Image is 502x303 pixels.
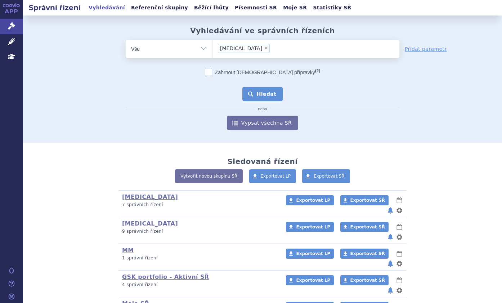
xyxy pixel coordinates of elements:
[286,195,334,205] a: Exportovat LP
[396,259,403,268] button: nastavení
[286,222,334,232] a: Exportovat LP
[340,222,389,232] a: Exportovat SŘ
[296,278,330,283] span: Exportovat LP
[255,107,271,111] i: nebo
[314,174,345,179] span: Exportovat SŘ
[220,46,262,51] span: [MEDICAL_DATA]
[129,3,190,13] a: Referenční skupiny
[122,228,277,235] p: 9 správních řízení
[122,220,178,227] a: [MEDICAL_DATA]
[340,249,389,259] a: Exportovat SŘ
[296,251,330,256] span: Exportovat LP
[296,198,330,203] span: Exportovat LP
[122,247,134,254] a: MM
[190,26,335,35] h2: Vyhledávání ve správních řízeních
[387,259,394,268] button: notifikace
[405,45,447,53] a: Přidat parametr
[396,206,403,215] button: nastavení
[205,69,320,76] label: Zahrnout [DEMOGRAPHIC_DATA] přípravky
[122,282,277,288] p: 4 správní řízení
[350,224,385,230] span: Exportovat SŘ
[396,249,403,258] button: lhůty
[296,224,330,230] span: Exportovat LP
[122,273,209,280] a: GSK portfolio - Aktivní SŘ
[315,68,320,73] abbr: (?)
[396,286,403,295] button: nastavení
[86,3,127,13] a: Vyhledávání
[272,44,306,53] input: [MEDICAL_DATA]
[396,223,403,231] button: lhůty
[227,116,298,130] a: Vypsat všechna SŘ
[396,276,403,285] button: lhůty
[396,233,403,241] button: nastavení
[122,255,277,261] p: 1 správní řízení
[23,3,86,13] h2: Správní řízení
[233,3,279,13] a: Písemnosti SŘ
[340,275,389,285] a: Exportovat SŘ
[387,286,394,295] button: notifikace
[122,202,277,208] p: 7 správních řízení
[242,87,283,101] button: Hledat
[122,193,178,200] a: [MEDICAL_DATA]
[396,196,403,205] button: lhůty
[311,3,353,13] a: Statistiky SŘ
[286,249,334,259] a: Exportovat LP
[281,3,309,13] a: Moje SŘ
[286,275,334,285] a: Exportovat LP
[350,198,385,203] span: Exportovat SŘ
[350,251,385,256] span: Exportovat SŘ
[350,278,385,283] span: Exportovat SŘ
[302,169,350,183] a: Exportovat SŘ
[387,233,394,241] button: notifikace
[249,169,296,183] a: Exportovat LP
[175,169,243,183] a: Vytvořit novou skupinu SŘ
[264,46,268,50] span: ×
[261,174,291,179] span: Exportovat LP
[192,3,231,13] a: Běžící lhůty
[340,195,389,205] a: Exportovat SŘ
[387,206,394,215] button: notifikace
[227,157,297,166] h2: Sledovaná řízení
